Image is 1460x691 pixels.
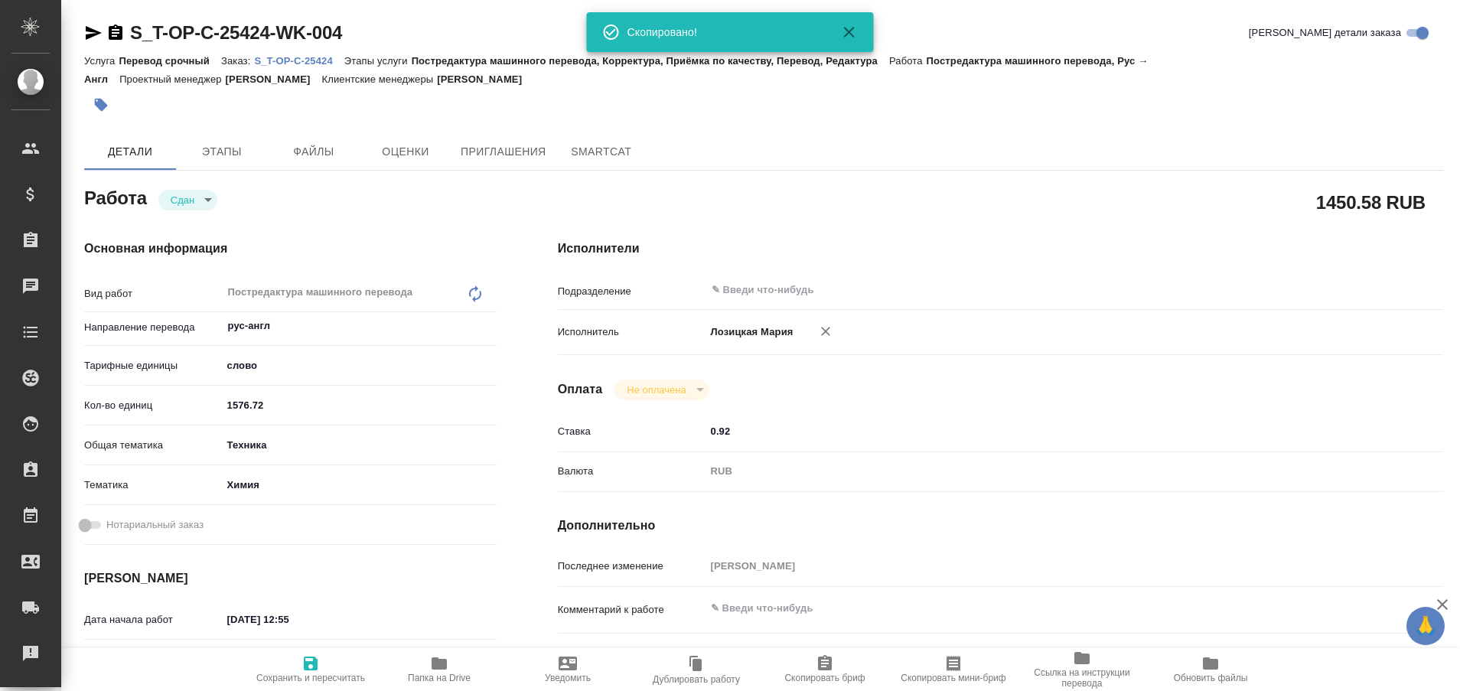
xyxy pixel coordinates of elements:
span: Приглашения [461,142,546,161]
p: Валюта [558,464,706,479]
a: S_T-OP-C-25424-WK-004 [130,22,342,43]
button: Не оплачена [622,383,690,396]
button: Open [1361,288,1364,292]
input: ✎ Введи что-нибудь [710,281,1314,299]
p: [PERSON_NAME] [437,73,533,85]
p: Этапы услуги [344,55,412,67]
p: Подразделение [558,284,706,299]
p: Постредактура машинного перевода, Корректура, Приёмка по качеству, Перевод, Редактура [412,55,889,67]
a: S_T-OP-C-25424 [254,54,344,67]
button: Сохранить и пересчитать [246,648,375,691]
button: Скопировать мини-бриф [889,648,1018,691]
p: Направление перевода [84,320,222,335]
p: Работа [889,55,927,67]
h4: Дополнительно [558,517,1443,535]
div: слово [222,353,497,379]
span: [PERSON_NAME] детали заказа [1249,25,1401,41]
button: Добавить тэг [84,88,118,122]
h2: 1450.58 RUB [1316,189,1426,215]
div: Химия [222,472,497,498]
div: Скопировано! [627,24,819,40]
button: Скопировать ссылку [106,24,125,42]
p: Комментарий к работе [558,602,706,618]
button: Скопировать ссылку для ЯМессенджера [84,24,103,42]
span: Папка на Drive [408,673,471,683]
span: Скопировать мини-бриф [901,673,1005,683]
h4: Оплата [558,380,603,399]
p: Услуга [84,55,119,67]
button: Уведомить [504,648,632,691]
p: Тарифные единицы [84,358,222,373]
p: Лозицкая Мария [706,324,794,340]
button: Дублировать работу [632,648,761,691]
span: SmartCat [565,142,638,161]
h2: Работа [84,183,147,210]
span: Уведомить [545,673,591,683]
span: Ссылка на инструкции перевода [1027,667,1137,689]
div: Техника [222,432,497,458]
div: Сдан [614,380,709,400]
p: Клиентские менеджеры [322,73,438,85]
span: Детали [93,142,167,161]
p: Вид работ [84,286,222,301]
p: Кол-во единиц [84,398,222,413]
button: Сдан [166,194,199,207]
p: Исполнитель [558,324,706,340]
span: 🙏 [1413,610,1439,642]
button: Ссылка на инструкции перевода [1018,648,1146,691]
p: Общая тематика [84,438,222,453]
span: Оценки [369,142,442,161]
button: Удалить исполнителя [809,315,842,348]
input: Пустое поле [706,555,1370,577]
span: Скопировать бриф [784,673,865,683]
p: [PERSON_NAME] [226,73,322,85]
p: Перевод срочный [119,55,221,67]
div: Сдан [158,190,217,210]
span: Файлы [277,142,350,161]
input: ✎ Введи что-нибудь [706,420,1370,442]
span: Дублировать работу [653,674,740,685]
input: ✎ Введи что-нибудь [222,608,356,631]
p: Ставка [558,424,706,439]
h4: Исполнители [558,240,1443,258]
h4: Основная информация [84,240,497,258]
p: Тематика [84,478,222,493]
p: Дата начала работ [84,612,222,627]
button: Скопировать бриф [761,648,889,691]
span: Обновить файлы [1174,673,1248,683]
button: Обновить файлы [1146,648,1275,691]
p: Заказ: [221,55,254,67]
span: Этапы [185,142,259,161]
div: RUB [706,458,1370,484]
p: Проектный менеджер [119,73,225,85]
span: Сохранить и пересчитать [256,673,365,683]
button: 🙏 [1406,607,1445,645]
button: Закрыть [831,23,868,41]
p: Последнее изменение [558,559,706,574]
button: Папка на Drive [375,648,504,691]
p: S_T-OP-C-25424 [254,55,344,67]
h4: [PERSON_NAME] [84,569,497,588]
button: Open [488,324,491,328]
span: Нотариальный заказ [106,517,204,533]
input: ✎ Введи что-нибудь [222,394,497,416]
